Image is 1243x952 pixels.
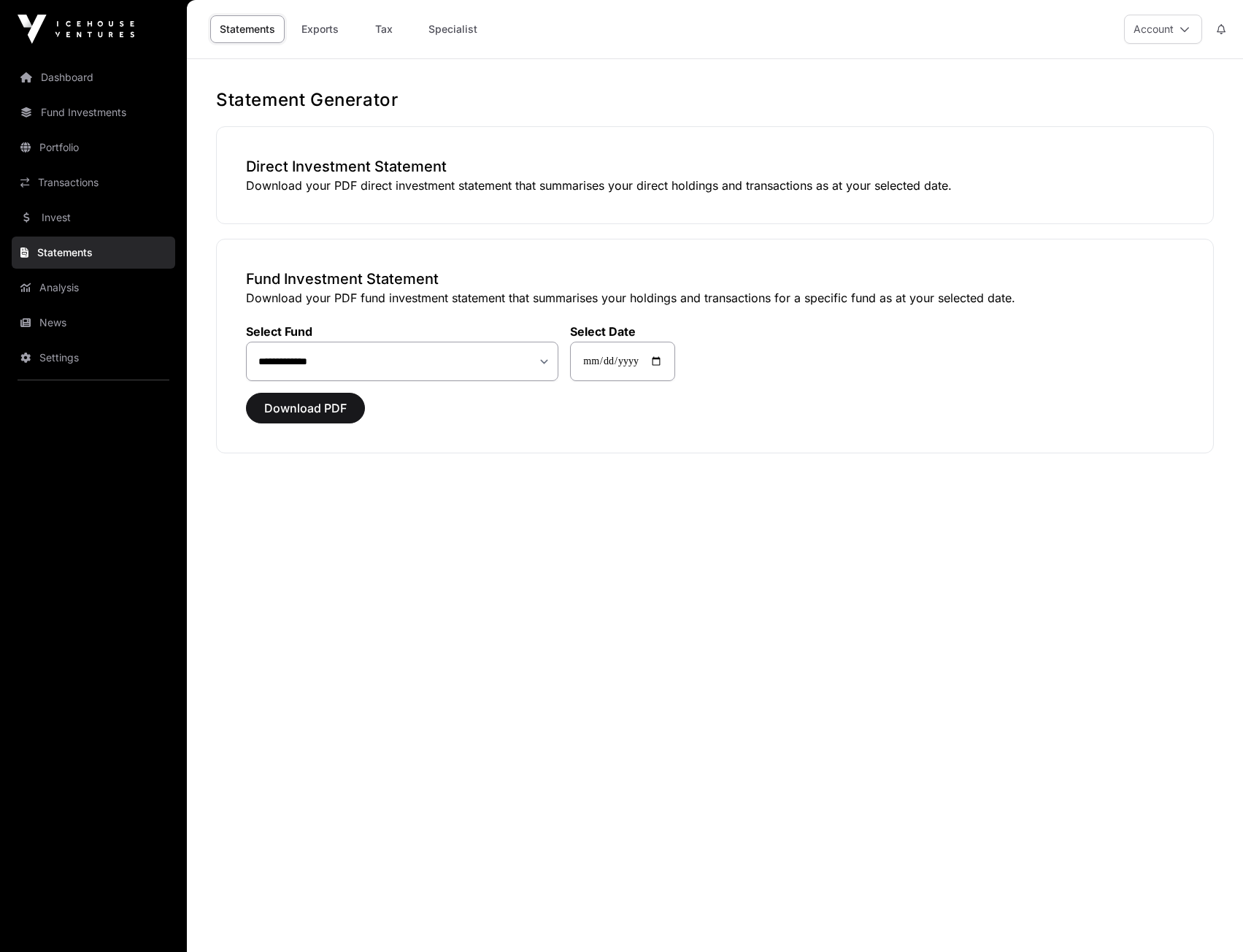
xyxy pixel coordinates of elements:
[1124,15,1202,44] button: Account
[290,15,349,43] a: Exports
[246,289,1184,307] p: Download your PDF fund investment statement that summarises your holdings and transactions for a ...
[1170,882,1243,952] iframe: Chat Widget
[264,399,347,417] span: Download PDF
[570,324,675,339] label: Select Date
[18,15,134,44] img: Icehouse Ventures Logo
[355,15,413,43] a: Tax
[12,166,175,199] a: Transactions
[12,342,175,374] a: Settings
[12,61,175,93] a: Dashboard
[246,156,1184,177] h3: Direct Investment Statement
[12,201,175,234] a: Invest
[210,15,285,43] a: Statements
[246,269,1184,289] h3: Fund Investment Statement
[12,96,175,128] a: Fund Investments
[246,407,365,422] a: Download PDF
[246,177,1184,194] p: Download your PDF direct investment statement that summarises your direct holdings and transactio...
[246,324,558,339] label: Select Fund
[12,237,175,269] a: Statements
[12,272,175,304] a: Analysis
[12,307,175,339] a: News
[216,88,1214,112] h1: Statement Generator
[246,393,365,423] button: Download PDF
[12,131,175,164] a: Portfolio
[419,15,487,43] a: Specialist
